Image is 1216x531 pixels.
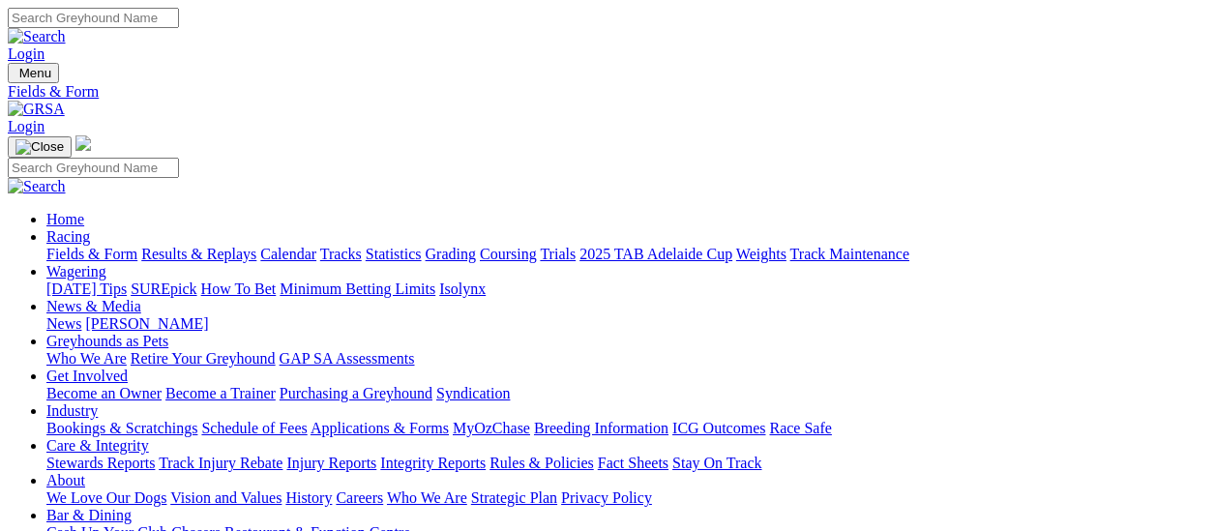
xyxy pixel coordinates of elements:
[8,101,65,118] img: GRSA
[46,437,149,454] a: Care & Integrity
[46,333,168,349] a: Greyhounds as Pets
[426,246,476,262] a: Grading
[46,385,162,401] a: Become an Owner
[380,455,486,471] a: Integrity Reports
[46,489,1208,507] div: About
[260,246,316,262] a: Calendar
[46,228,90,245] a: Racing
[46,385,1208,402] div: Get Involved
[75,135,91,151] img: logo-grsa-white.png
[46,368,128,384] a: Get Involved
[131,280,196,297] a: SUREpick
[8,63,59,83] button: Toggle navigation
[85,315,208,332] a: [PERSON_NAME]
[480,246,537,262] a: Coursing
[46,350,127,367] a: Who We Are
[46,280,1208,298] div: Wagering
[436,385,510,401] a: Syndication
[311,420,449,436] a: Applications & Forms
[46,246,1208,263] div: Racing
[46,315,1208,333] div: News & Media
[46,472,85,488] a: About
[19,66,51,80] span: Menu
[489,455,594,471] a: Rules & Policies
[285,489,332,506] a: History
[46,402,98,419] a: Industry
[736,246,786,262] a: Weights
[165,385,276,401] a: Become a Trainer
[159,455,282,471] a: Track Injury Rebate
[790,246,909,262] a: Track Maintenance
[46,280,127,297] a: [DATE] Tips
[286,455,376,471] a: Injury Reports
[201,420,307,436] a: Schedule of Fees
[672,420,765,436] a: ICG Outcomes
[46,263,106,280] a: Wagering
[561,489,652,506] a: Privacy Policy
[46,420,1208,437] div: Industry
[280,385,432,401] a: Purchasing a Greyhound
[336,489,383,506] a: Careers
[540,246,576,262] a: Trials
[387,489,467,506] a: Who We Are
[46,507,132,523] a: Bar & Dining
[439,280,486,297] a: Isolynx
[672,455,761,471] a: Stay On Track
[46,246,137,262] a: Fields & Form
[131,350,276,367] a: Retire Your Greyhound
[8,45,44,62] a: Login
[201,280,277,297] a: How To Bet
[320,246,362,262] a: Tracks
[280,280,435,297] a: Minimum Betting Limits
[579,246,732,262] a: 2025 TAB Adelaide Cup
[170,489,282,506] a: Vision and Values
[534,420,668,436] a: Breeding Information
[8,118,44,134] a: Login
[769,420,831,436] a: Race Safe
[280,350,415,367] a: GAP SA Assessments
[46,211,84,227] a: Home
[46,455,1208,472] div: Care & Integrity
[15,139,64,155] img: Close
[46,420,197,436] a: Bookings & Scratchings
[46,298,141,314] a: News & Media
[46,350,1208,368] div: Greyhounds as Pets
[8,83,1208,101] a: Fields & Form
[46,489,166,506] a: We Love Our Dogs
[471,489,557,506] a: Strategic Plan
[8,158,179,178] input: Search
[453,420,530,436] a: MyOzChase
[8,178,66,195] img: Search
[8,136,72,158] button: Toggle navigation
[8,8,179,28] input: Search
[141,246,256,262] a: Results & Replays
[366,246,422,262] a: Statistics
[46,315,81,332] a: News
[46,455,155,471] a: Stewards Reports
[598,455,668,471] a: Fact Sheets
[8,28,66,45] img: Search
